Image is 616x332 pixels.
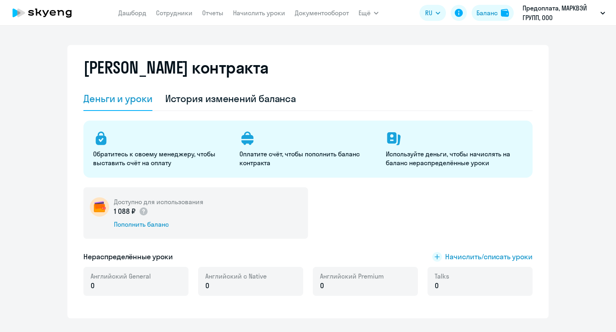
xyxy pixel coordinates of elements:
[202,9,223,17] a: Отчеты
[83,92,152,105] div: Деньги и уроки
[320,272,384,281] span: Английский Premium
[83,58,269,77] h2: [PERSON_NAME] контракта
[435,272,449,281] span: Talks
[386,150,523,167] p: Используйте деньги, чтобы начислять на баланс нераспределённые уроки
[205,272,267,281] span: Английский с Native
[233,9,285,17] a: Начислить уроки
[114,197,203,206] h5: Доступно для использования
[91,281,95,291] span: 0
[90,197,109,217] img: wallet-circle.png
[320,281,324,291] span: 0
[165,92,296,105] div: История изменений баланса
[445,252,533,262] span: Начислить/списать уроки
[93,150,230,167] p: Обратитесь к своему менеджеру, чтобы выставить счёт на оплату
[83,252,173,262] h5: Нераспределённые уроки
[114,220,203,229] div: Пополнить баланс
[476,8,498,18] div: Баланс
[91,272,151,281] span: Английский General
[425,8,432,18] span: RU
[239,150,376,167] p: Оплатите счёт, чтобы пополнить баланс контракта
[501,9,509,17] img: balance
[359,8,371,18] span: Ещё
[523,3,597,23] p: Предоплата, МАРКВЭЙ ГРУПП, ООО
[359,5,379,21] button: Ещё
[118,9,146,17] a: Дашборд
[295,9,349,17] a: Документооборот
[419,5,446,21] button: RU
[472,5,514,21] button: Балансbalance
[205,281,209,291] span: 0
[156,9,192,17] a: Сотрудники
[519,3,609,23] button: Предоплата, МАРКВЭЙ ГРУПП, ООО
[435,281,439,291] span: 0
[114,206,148,217] p: 1 088 ₽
